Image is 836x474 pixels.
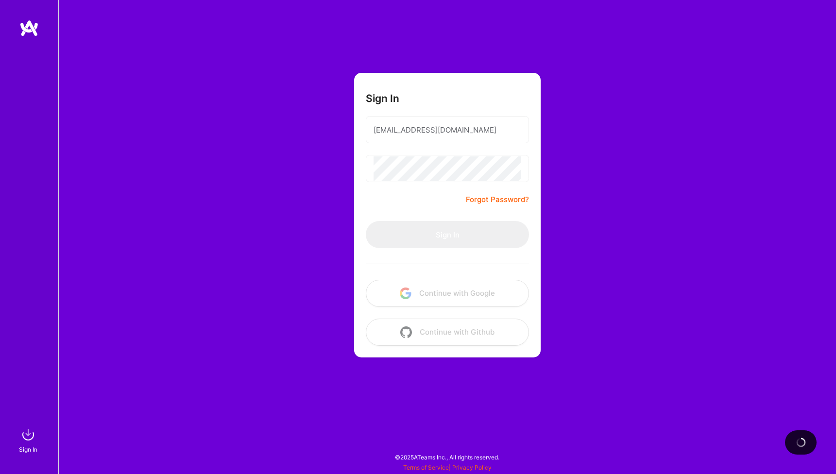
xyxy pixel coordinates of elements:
[400,288,411,299] img: icon
[58,445,836,469] div: © 2025 ATeams Inc., All rights reserved.
[18,425,38,444] img: sign in
[403,464,492,471] span: |
[366,92,399,104] h3: Sign In
[366,319,529,346] button: Continue with Github
[19,19,39,37] img: logo
[366,221,529,248] button: Sign In
[452,464,492,471] a: Privacy Policy
[20,425,38,455] a: sign inSign In
[19,444,37,455] div: Sign In
[403,464,449,471] a: Terms of Service
[366,280,529,307] button: Continue with Google
[400,326,412,338] img: icon
[466,194,529,205] a: Forgot Password?
[374,118,521,142] input: Email...
[795,436,807,448] img: loading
